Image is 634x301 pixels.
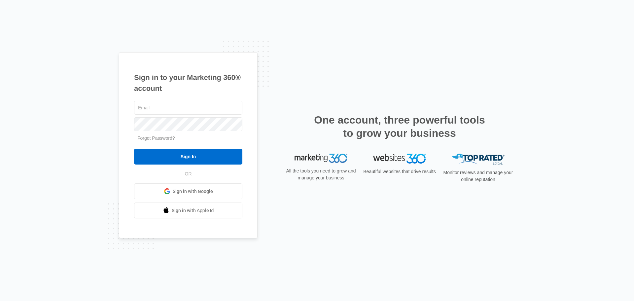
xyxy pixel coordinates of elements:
[284,168,358,181] p: All the tools you need to grow and manage your business
[134,72,242,94] h1: Sign in to your Marketing 360® account
[134,149,242,165] input: Sign In
[172,207,214,214] span: Sign in with Apple Id
[134,183,242,199] a: Sign in with Google
[373,154,426,163] img: Websites 360
[173,188,213,195] span: Sign in with Google
[137,135,175,141] a: Forgot Password?
[134,101,242,115] input: Email
[452,154,505,165] img: Top Rated Local
[363,168,437,175] p: Beautiful websites that drive results
[295,154,347,163] img: Marketing 360
[441,169,515,183] p: Monitor reviews and manage your online reputation
[312,113,487,140] h2: One account, three powerful tools to grow your business
[180,170,196,177] span: OR
[134,203,242,218] a: Sign in with Apple Id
